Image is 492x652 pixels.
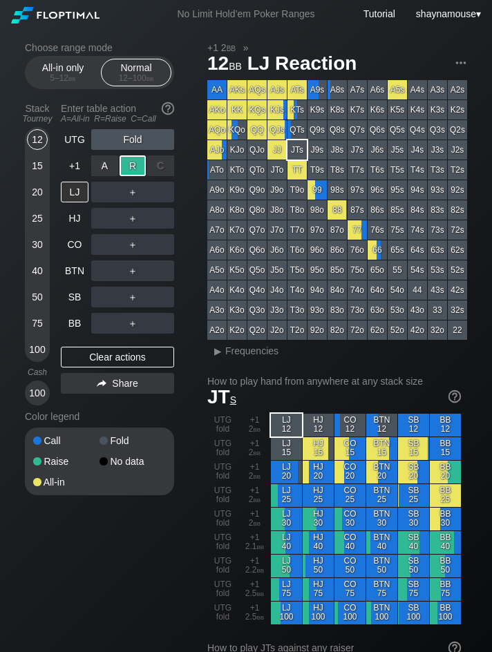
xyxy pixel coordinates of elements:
[448,220,467,240] div: 72s
[398,461,429,483] div: SB 20
[416,8,476,19] span: shaynamouse
[287,300,307,320] div: T3o
[61,373,174,394] div: Share
[91,182,174,202] div: ＋
[348,240,367,260] div: 76o
[287,80,307,99] div: ATs
[146,73,154,83] span: bb
[247,100,267,119] div: KQs
[254,471,261,481] span: bb
[257,541,265,551] span: bb
[207,300,227,320] div: A3o
[254,448,261,457] span: bb
[271,531,302,554] div: LJ 40
[388,280,407,300] div: 54o
[27,234,48,255] div: 30
[334,531,366,554] div: CO 40
[388,120,407,140] div: Q5s
[453,55,469,70] img: ellipsis.fd386fe8.svg
[307,200,327,220] div: 98o
[448,240,467,260] div: 62s
[267,200,287,220] div: J8o
[448,100,467,119] div: K2s
[368,180,387,200] div: 96s
[267,320,287,340] div: J2o
[388,140,407,160] div: J5s
[448,320,467,340] div: 22
[267,120,287,140] div: QJs
[388,180,407,200] div: 95s
[428,280,447,300] div: 43s
[207,180,227,200] div: A9o
[100,436,166,445] div: Fold
[368,120,387,140] div: Q6s
[61,208,88,229] div: HJ
[247,220,267,240] div: Q7o
[448,120,467,140] div: Q2s
[408,120,427,140] div: Q4s
[287,120,307,140] div: QTs
[368,200,387,220] div: 86s
[61,182,88,202] div: LJ
[160,101,176,116] img: help.32db89a4.svg
[61,234,88,255] div: CO
[408,80,427,99] div: A4s
[19,114,55,124] div: Tourney
[334,414,366,437] div: CO 12
[287,200,307,220] div: T8o
[254,518,261,528] span: bb
[388,300,407,320] div: 53o
[307,220,327,240] div: 97o
[348,120,367,140] div: Q7s
[27,129,48,150] div: 12
[236,42,256,53] span: »
[368,260,387,280] div: 65o
[207,508,238,530] div: UTG fold
[227,280,247,300] div: K4o
[239,414,270,437] div: +1 2
[207,280,227,300] div: A4o
[366,437,397,460] div: BTN 15
[207,461,238,483] div: UTG fold
[227,180,247,200] div: K9o
[33,457,100,466] div: Raise
[447,389,462,404] img: help.32db89a4.svg
[408,100,427,119] div: K4s
[303,508,334,530] div: HJ 30
[207,555,238,577] div: UTG fold
[307,300,327,320] div: 93o
[368,320,387,340] div: 62o
[267,220,287,240] div: J7o
[120,155,146,176] div: R
[104,59,168,86] div: Normal
[430,531,461,554] div: BB 40
[368,300,387,320] div: 63o
[408,140,427,160] div: J4s
[91,260,174,281] div: ＋
[207,531,238,554] div: UTG fold
[398,508,429,530] div: SB 30
[267,160,287,180] div: JTo
[239,437,270,460] div: +1 2
[247,240,267,260] div: Q6o
[413,6,483,21] div: ▾
[205,41,238,54] span: +1 2
[388,320,407,340] div: 52o
[348,80,367,99] div: A7s
[328,240,347,260] div: 86o
[207,376,461,387] h2: How to play hand from anywhere at any stack size
[267,240,287,260] div: J6o
[207,100,227,119] div: AKo
[348,320,367,340] div: 72o
[428,320,447,340] div: 32o
[287,320,307,340] div: T2o
[303,414,334,437] div: HJ 12
[328,180,347,200] div: 98s
[368,240,387,260] div: 66
[27,155,48,176] div: 15
[334,508,366,530] div: CO 30
[328,80,347,99] div: A8s
[247,200,267,220] div: Q8o
[207,120,227,140] div: AQo
[398,437,429,460] div: SB 15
